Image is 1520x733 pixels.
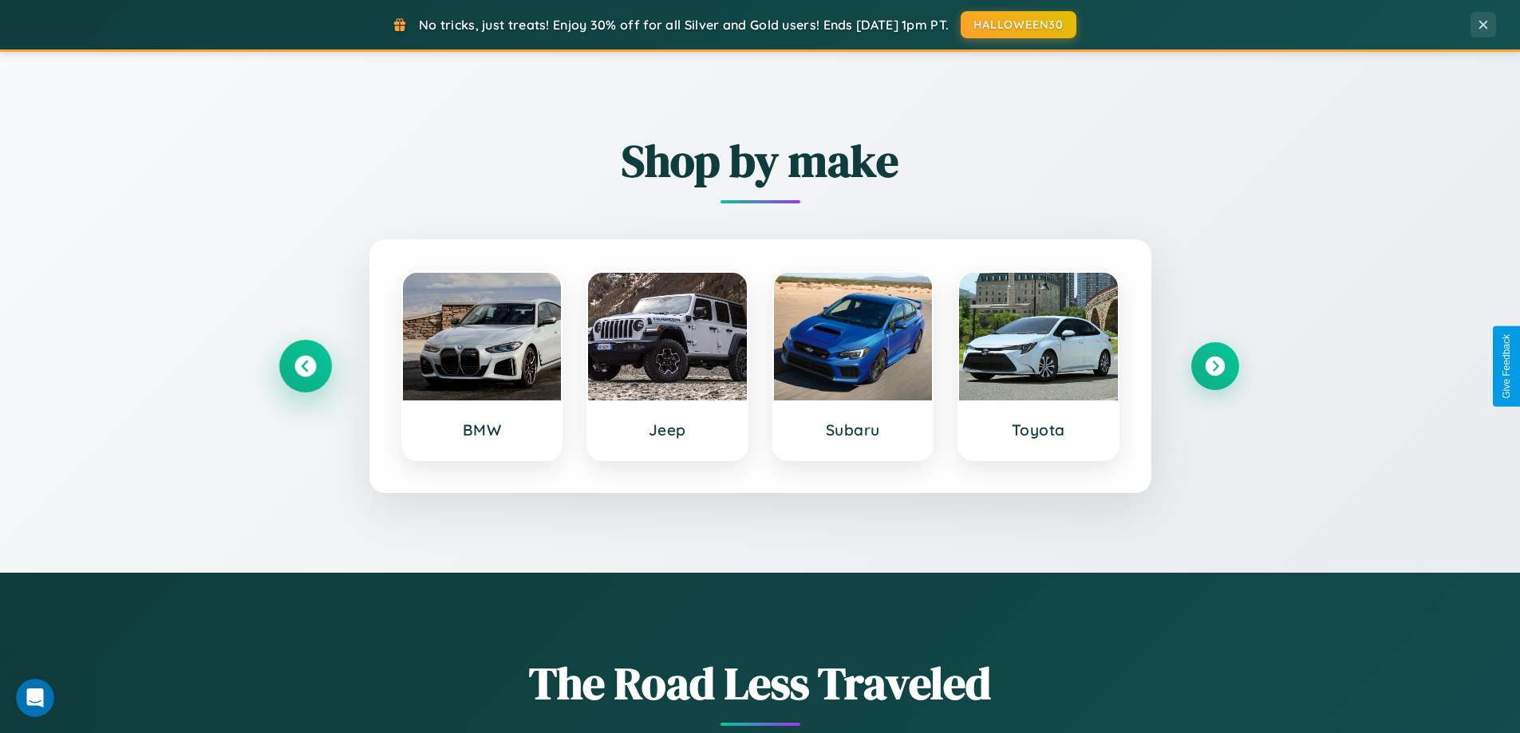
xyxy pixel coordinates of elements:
[604,420,731,439] h3: Jeep
[961,11,1076,38] button: HALLOWEEN30
[16,679,54,717] iframe: Intercom live chat
[282,130,1239,191] h2: Shop by make
[419,17,949,33] span: No tricks, just treats! Enjoy 30% off for all Silver and Gold users! Ends [DATE] 1pm PT.
[282,652,1239,714] h1: The Road Less Traveled
[975,420,1102,439] h3: Toyota
[1501,334,1512,399] div: Give Feedback
[419,420,546,439] h3: BMW
[790,420,917,439] h3: Subaru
